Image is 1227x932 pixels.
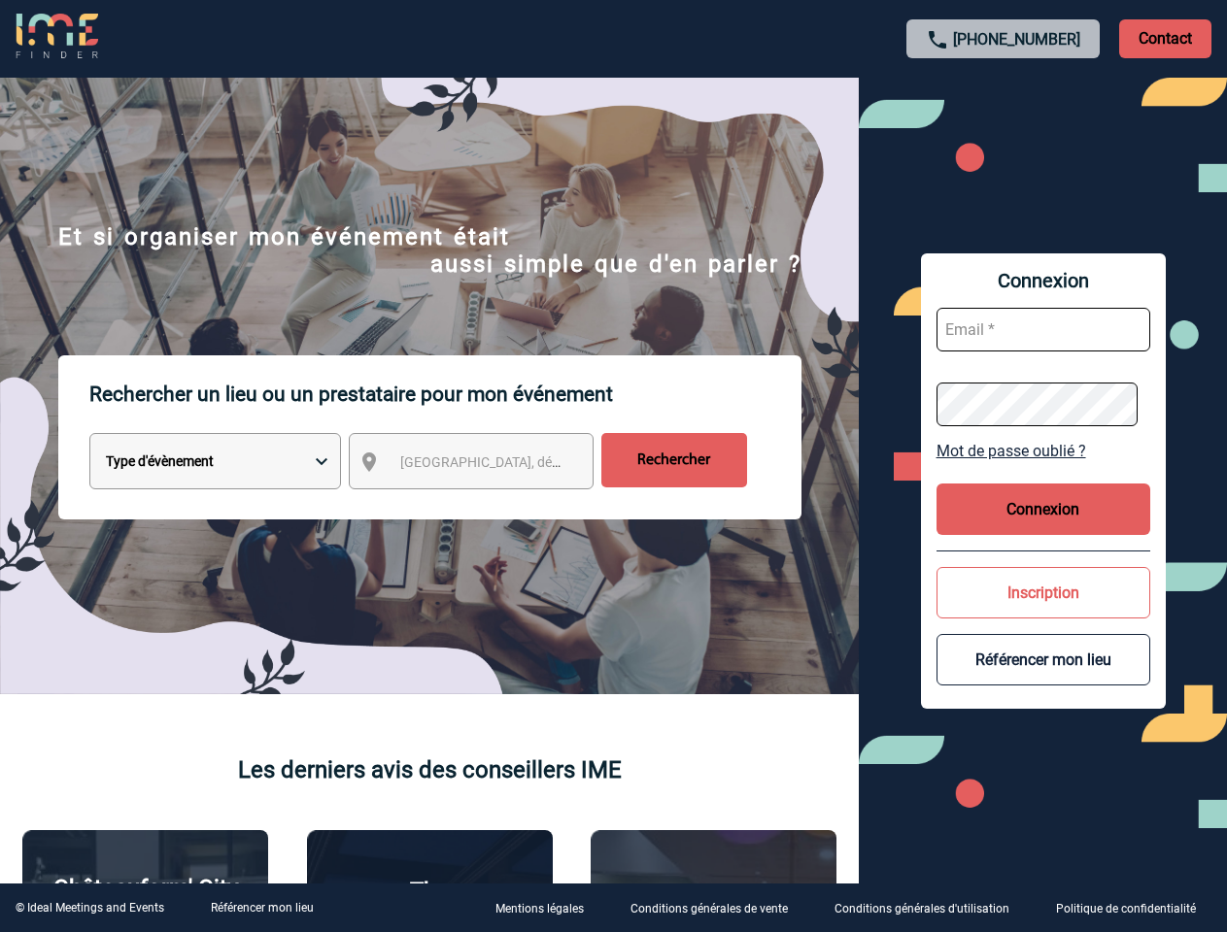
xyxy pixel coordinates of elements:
a: Mot de passe oublié ? [937,442,1150,460]
a: [PHONE_NUMBER] [953,30,1080,49]
p: The [GEOGRAPHIC_DATA] [318,878,542,932]
div: © Ideal Meetings and Events [16,901,164,915]
a: Politique de confidentialité [1040,899,1227,917]
p: Mentions légales [495,903,584,916]
p: Agence 2ISD [647,880,780,907]
p: Conditions générales de vente [631,903,788,916]
span: [GEOGRAPHIC_DATA], département, région... [400,454,670,470]
p: Châteauform' City [GEOGRAPHIC_DATA] [33,875,257,929]
button: Référencer mon lieu [937,634,1150,685]
input: Email * [937,308,1150,351]
p: Rechercher un lieu ou un prestataire pour mon événement [89,355,801,433]
a: Mentions légales [480,899,615,917]
button: Inscription [937,567,1150,618]
input: Rechercher [601,433,747,487]
img: call-24-px.png [926,28,949,51]
a: Conditions générales de vente [615,899,819,917]
p: Politique de confidentialité [1056,903,1196,916]
button: Connexion [937,483,1150,535]
p: Conditions générales d'utilisation [835,903,1009,916]
a: Conditions générales d'utilisation [819,899,1040,917]
p: Contact [1119,19,1211,58]
a: Référencer mon lieu [211,901,314,915]
span: Connexion [937,269,1150,292]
